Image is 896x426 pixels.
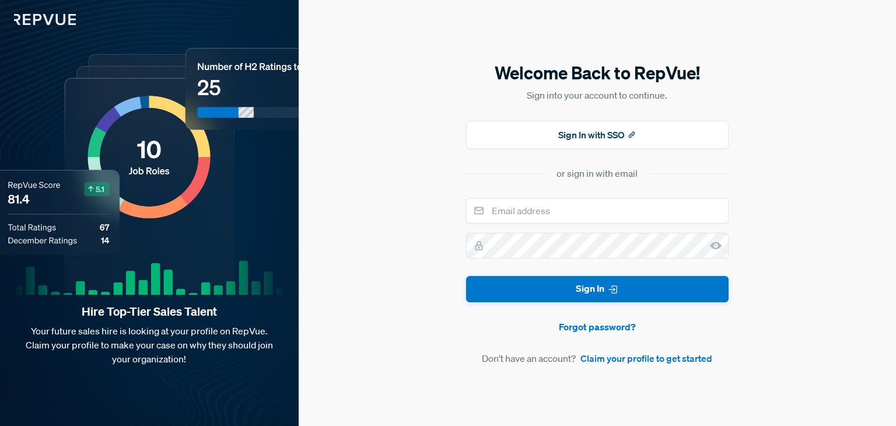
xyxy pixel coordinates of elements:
a: Claim your profile to get started [580,351,712,365]
input: Email address [466,198,729,224]
button: Sign In with SSO [466,121,729,149]
article: Don't have an account? [466,351,729,365]
strong: Hire Top-Tier Sales Talent [19,304,280,319]
button: Sign In [466,276,729,302]
p: Your future sales hire is looking at your profile on RepVue. Claim your profile to make your case... [19,324,280,366]
h5: Welcome Back to RepVue! [466,61,729,85]
p: Sign into your account to continue. [466,88,729,102]
div: or sign in with email [556,166,638,180]
a: Forgot password? [466,320,729,334]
